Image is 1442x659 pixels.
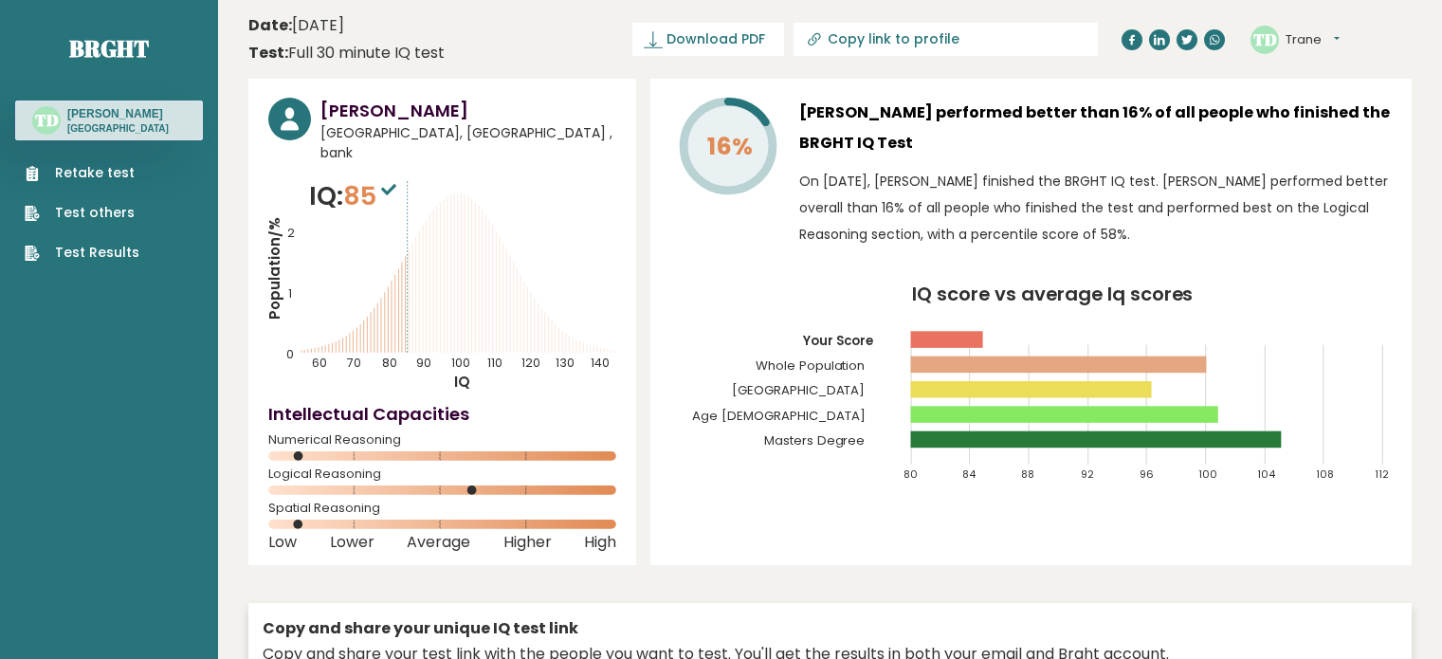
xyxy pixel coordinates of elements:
[268,401,616,427] h4: Intellectual Capacities
[320,98,616,123] h3: [PERSON_NAME]
[313,355,328,371] tspan: 60
[632,23,784,56] a: Download PDF
[67,122,169,136] p: [GEOGRAPHIC_DATA]
[248,42,445,64] div: Full 30 minute IQ test
[288,285,292,302] tspan: 1
[707,130,753,163] tspan: 16%
[692,407,866,425] tspan: Age [DEMOGRAPHIC_DATA]
[265,217,284,320] tspan: Population/%
[912,281,1194,307] tspan: IQ score vs average Iq scores
[1286,30,1340,49] button: Trane
[487,355,502,371] tspan: 110
[799,168,1392,247] p: On [DATE], [PERSON_NAME] finished the BRGHT IQ test. [PERSON_NAME] performed better overall than ...
[248,42,288,64] b: Test:
[1140,467,1154,482] tspan: 96
[263,617,1397,640] div: Copy and share your unique IQ test link
[556,355,575,371] tspan: 130
[320,123,616,163] span: [GEOGRAPHIC_DATA], [GEOGRAPHIC_DATA] , bank
[287,225,295,241] tspan: 2
[1257,467,1276,482] tspan: 104
[25,163,139,183] a: Retake test
[1022,467,1035,482] tspan: 88
[268,436,616,444] span: Numerical Reasoning
[764,431,866,449] tspan: Masters Degree
[309,177,401,215] p: IQ:
[802,332,874,350] tspan: Your Score
[330,539,374,546] span: Lower
[268,504,616,512] span: Spatial Reasoning
[67,106,169,121] h3: [PERSON_NAME]
[248,14,292,36] b: Date:
[584,539,616,546] span: High
[1376,467,1390,482] tspan: 112
[666,29,765,49] span: Download PDF
[25,203,139,223] a: Test others
[1317,467,1335,482] tspan: 108
[69,33,149,64] a: Brght
[382,355,397,371] tspan: 80
[268,470,616,478] span: Logical Reasoning
[521,355,540,371] tspan: 120
[1198,467,1217,482] tspan: 100
[756,357,866,375] tspan: Whole Population
[503,539,552,546] span: Higher
[454,372,470,392] tspan: IQ
[1253,27,1277,49] text: TD
[25,243,139,263] a: Test Results
[347,355,361,371] tspan: 70
[1081,467,1094,482] tspan: 92
[286,346,294,362] tspan: 0
[343,178,401,213] span: 85
[248,14,344,37] time: [DATE]
[35,109,59,131] text: TD
[732,381,866,399] tspan: [GEOGRAPHIC_DATA]
[904,467,918,482] tspan: 80
[962,467,977,482] tspan: 84
[416,355,431,371] tspan: 90
[451,355,470,371] tspan: 100
[591,355,610,371] tspan: 140
[407,539,470,546] span: Average
[799,98,1392,158] h3: [PERSON_NAME] performed better than 16% of all people who finished the BRGHT IQ Test
[268,539,297,546] span: Low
